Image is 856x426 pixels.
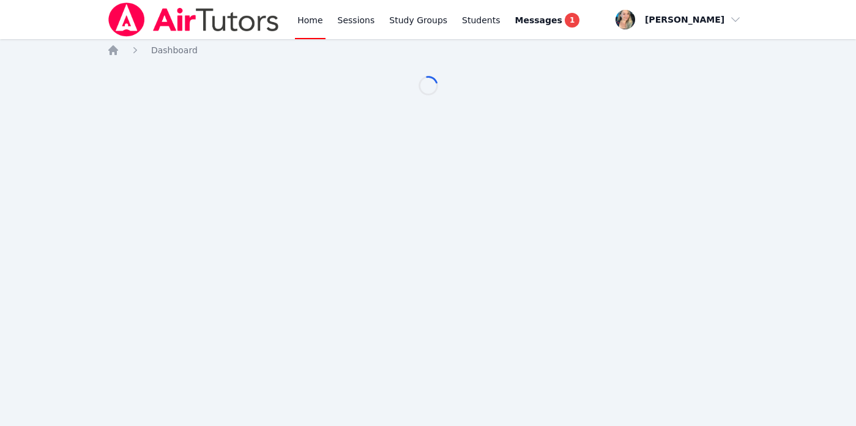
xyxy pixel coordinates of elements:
[151,45,198,55] span: Dashboard
[107,44,749,56] nav: Breadcrumb
[565,13,579,28] span: 1
[107,2,280,37] img: Air Tutors
[515,14,562,26] span: Messages
[151,44,198,56] a: Dashboard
